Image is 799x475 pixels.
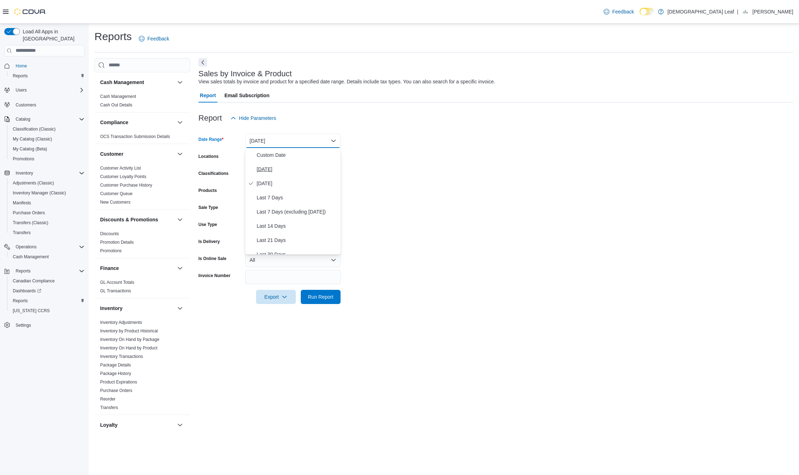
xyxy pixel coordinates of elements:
span: Transfers (Classic) [10,219,85,227]
span: Inventory [16,170,33,176]
span: Purchase Orders [10,209,85,217]
a: Settings [13,321,34,330]
a: GL Account Totals [100,280,134,285]
a: [US_STATE] CCRS [10,306,53,315]
button: My Catalog (Classic) [7,134,87,144]
span: Custom Date [257,151,338,159]
label: Is Delivery [199,239,220,244]
button: Users [1,85,87,95]
label: Use Type [199,222,217,227]
button: Loyalty [176,421,184,429]
div: Compliance [94,132,190,144]
span: OCS Transaction Submission Details [100,134,170,139]
span: Transfers [13,230,31,236]
button: Discounts & Promotions [100,216,174,223]
span: Inventory by Product Historical [100,328,158,334]
span: Customer Loyalty Points [100,174,146,179]
span: Last 7 Days (excluding [DATE]) [257,208,338,216]
span: Last 14 Days [257,222,338,230]
span: Operations [16,244,37,250]
span: [US_STATE] CCRS [13,308,50,314]
span: Inventory Manager (Classic) [13,190,66,196]
a: New Customers [100,200,130,205]
button: Users [13,86,29,94]
span: Purchase Orders [13,210,45,216]
span: Transfers [10,228,85,237]
a: Dashboards [10,287,44,295]
button: Settings [1,320,87,330]
button: Loyalty [100,421,174,429]
a: Customer Purchase History [100,183,152,188]
span: Canadian Compliance [13,278,55,284]
a: Customer Loyalty Points [100,174,146,179]
a: Inventory by Product Historical [100,328,158,333]
button: Inventory Manager (Classic) [7,188,87,198]
a: Promotion Details [100,240,134,245]
span: Cash Management [100,94,136,99]
a: Package Details [100,363,131,368]
a: Feedback [136,32,172,46]
button: Discounts & Promotions [176,215,184,224]
span: Transfers [100,405,118,410]
span: Promotions [13,156,34,162]
span: Hide Parameters [239,115,276,122]
a: GL Transactions [100,288,131,293]
h3: Report [199,114,222,122]
h3: Inventory [100,305,123,312]
span: Transfers (Classic) [13,220,48,226]
span: Reports [13,298,28,304]
a: Inventory Manager (Classic) [10,189,69,197]
span: New Customers [100,199,130,205]
h1: Reports [94,29,132,44]
span: Dashboards [10,287,85,295]
span: Manifests [13,200,31,206]
h3: Discounts & Promotions [100,216,158,223]
a: Home [13,62,30,70]
button: Catalog [13,115,33,123]
span: Reports [10,72,85,80]
span: Last 30 Days [257,250,338,259]
span: Inventory Adjustments [100,320,142,325]
p: [DEMOGRAPHIC_DATA] Leaf [667,7,734,16]
a: Cash Out Details [100,103,132,107]
span: Catalog [13,115,85,123]
div: Discounts & Promotions [94,230,190,258]
div: Select listbox [245,148,341,254]
span: Manifests [10,199,85,207]
div: Finance [94,278,190,298]
span: Load All Apps in [GEOGRAPHIC_DATA] [20,28,85,42]
a: Purchase Orders [100,388,132,393]
a: Discounts [100,231,119,236]
div: Customer [94,164,190,209]
button: Run Report [301,290,341,304]
button: Inventory [13,169,36,177]
a: Promotions [10,155,37,163]
div: View sales totals by invoice and product for a specified date range. Details include tax types. Y... [199,78,495,85]
a: Package History [100,371,131,376]
button: Customer [176,150,184,158]
p: | [737,7,738,16]
span: Settings [16,322,31,328]
span: Last 21 Days [257,236,338,244]
h3: Finance [100,265,119,272]
span: Cash Management [13,254,49,260]
span: Discounts [100,231,119,237]
span: Adjustments (Classic) [10,179,85,187]
button: Classification (Classic) [7,124,87,134]
a: Product Expirations [100,380,137,385]
span: Export [260,290,292,304]
span: Reports [13,73,28,79]
button: Home [1,61,87,71]
button: Reports [13,267,33,275]
button: Cash Management [100,79,174,86]
button: Next [199,58,207,67]
a: Purchase Orders [10,209,48,217]
a: Transfers [10,228,33,237]
button: Export [256,290,296,304]
span: My Catalog (Beta) [13,146,47,152]
h3: Compliance [100,119,128,126]
button: [DATE] [245,134,341,148]
a: Customer Activity List [100,166,141,171]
